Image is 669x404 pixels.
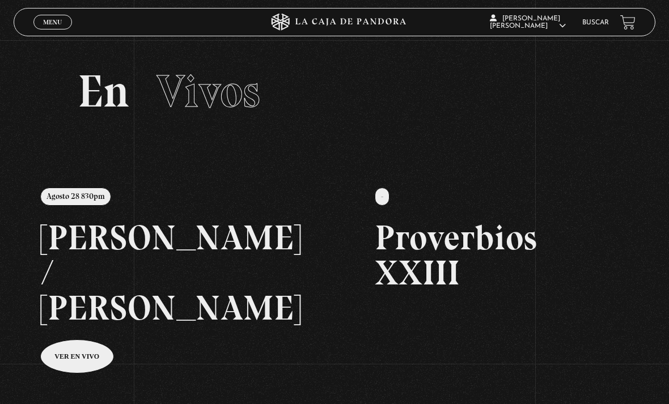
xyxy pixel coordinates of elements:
span: [PERSON_NAME] [PERSON_NAME] [490,15,566,29]
h2: En [78,69,591,114]
span: Cerrar [40,28,66,36]
a: Buscar [582,19,609,26]
span: Menu [43,19,62,25]
a: View your shopping cart [620,15,636,30]
span: Vivos [156,64,260,118]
